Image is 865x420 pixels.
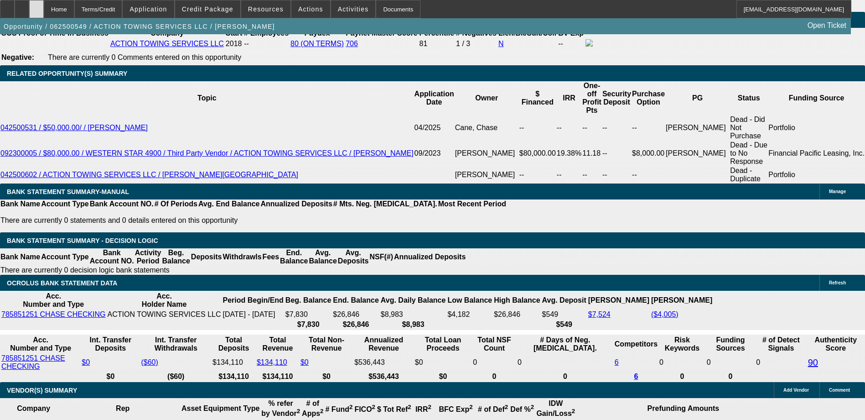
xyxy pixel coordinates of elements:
td: -- [602,141,632,166]
button: Actions [291,0,330,18]
td: $549 [542,310,587,319]
span: BANK STATEMENT SUMMARY-MANUAL [7,188,129,195]
img: facebook-icon.png [585,39,593,47]
td: Dead - Did Not Purchase [730,115,768,141]
th: $134,110 [212,372,255,381]
th: Period Begin/End [223,292,284,309]
b: Negative: [1,53,34,61]
td: -- [558,39,584,49]
th: Competitors [614,336,658,353]
a: 092300005 / $80,000.00 / WESTERN STAR 4900 / Third Party Vendor / ACTION TOWING SERVICES LLC / [P... [0,149,414,157]
th: $0 [81,372,140,381]
td: -- [519,115,556,141]
a: 042500602 / ACTION TOWING SERVICES LLC / [PERSON_NAME][GEOGRAPHIC_DATA] [0,171,298,178]
th: $7,830 [285,320,331,329]
button: Application [123,0,174,18]
b: BFC Exp [439,405,473,413]
th: $536,443 [354,372,414,381]
td: Cane, Chase [455,115,519,141]
td: 0 [756,354,807,371]
span: Refresh [829,280,846,285]
th: PG [665,81,730,115]
th: Account Type [41,199,89,209]
span: Bank Statement Summary - Decision Logic [7,237,158,244]
th: Total Loan Proceeds [414,336,471,353]
td: $8,000.00 [632,141,665,166]
th: Annualized Deposits [260,199,332,209]
b: $ Tot Ref [377,405,411,413]
th: Account Type [41,248,89,266]
th: 0 [706,372,755,381]
sup: 2 [297,408,300,415]
td: -- [632,166,665,184]
th: IRR [556,81,582,115]
td: $80,000.00 [519,141,556,166]
b: IRR [415,405,431,413]
b: Def % [510,405,534,413]
th: Status [730,81,768,115]
td: [DATE] - [DATE] [223,310,284,319]
th: Owner [455,81,519,115]
th: # of Detect Signals [756,336,807,353]
td: 0 [659,354,705,371]
span: Actions [298,5,323,13]
td: 09/2023 [414,141,455,166]
td: $134,110 [212,354,255,371]
span: Activities [338,5,369,13]
th: Funding Source [768,81,865,115]
td: [PERSON_NAME] [665,115,730,141]
th: Total Non-Revenue [300,336,353,353]
a: ACTION TOWING SERVICES LLC [110,40,224,47]
th: $8,983 [380,320,446,329]
div: $536,443 [354,358,413,367]
span: OCROLUS BANK STATEMENT DATA [7,279,117,287]
b: % refer by Vendor [261,399,300,417]
th: [PERSON_NAME] [588,292,650,309]
th: 0 [517,372,613,381]
th: 0 [659,372,705,381]
span: Application [129,5,167,13]
th: # Days of Neg. [MEDICAL_DATA]. [517,336,613,353]
span: RELATED OPPORTUNITY(S) SUMMARY [7,70,127,77]
td: -- [556,115,582,141]
th: Acc. Number and Type [1,336,80,353]
th: Acc. Number and Type [1,292,106,309]
sup: 2 [320,408,323,415]
sup: 2 [531,404,534,410]
td: -- [519,166,556,184]
th: Fees [262,248,280,266]
button: Activities [331,0,376,18]
b: Prefunding Amounts [647,404,720,412]
a: $0 [300,358,309,366]
td: -- [582,166,602,184]
sup: 2 [469,404,472,410]
th: $ Financed [519,81,556,115]
a: 785851251 CHASE CHECKING [1,310,106,318]
th: One-off Profit Pts [582,81,602,115]
td: 11.18 [582,141,602,166]
sup: 2 [408,404,411,410]
td: -- [632,115,665,141]
th: # Of Periods [154,199,198,209]
b: FICO [354,405,375,413]
td: -- [556,166,582,184]
b: Asset Equipment Type [181,404,259,412]
a: $134,110 [257,358,287,366]
th: High Balance [493,292,540,309]
th: Activity Period [135,248,162,266]
th: End. Balance [280,248,308,266]
td: Financial Pacific Leasing, Inc. [768,141,865,166]
th: Avg. Deposit [542,292,587,309]
th: Beg. Balance [285,292,331,309]
b: # of Apps [302,399,323,417]
b: IDW Gain/Loss [536,399,575,417]
b: # Fund [326,405,353,413]
th: Authenticity Score [808,336,864,353]
th: Avg. End Balance [198,199,260,209]
th: Most Recent Period [438,199,507,209]
th: $134,110 [256,372,299,381]
span: Add Vendor [783,388,809,393]
th: Risk Keywords [659,336,705,353]
th: Avg. Balance [308,248,337,266]
th: Avg. Deposits [337,248,369,266]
